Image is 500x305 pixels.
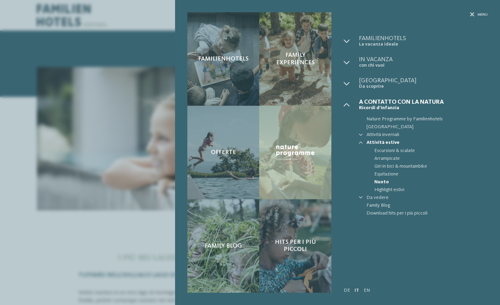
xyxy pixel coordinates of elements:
span: Nature Programme by Familienhotels [GEOGRAPHIC_DATA] [366,115,488,131]
span: con chi vuoi [359,63,488,68]
a: EN [364,288,370,293]
a: Giri in bici & mountainbike [374,163,488,170]
a: Arrampicate [374,155,488,163]
span: Family experiences [265,52,325,66]
img: Nature Programme [275,143,316,162]
a: Hotel con piscina nelle Dolomiti Familienhotels [187,12,260,106]
span: Ricordi d’infanzia [359,105,488,111]
a: Download hits per i più piccoli [359,209,488,217]
a: A contatto con la natura Ricordi d’infanzia [359,99,488,111]
a: Equitazione [374,170,488,178]
a: DE [344,288,350,293]
span: In vacanza [359,56,488,63]
span: [GEOGRAPHIC_DATA] [359,78,488,84]
a: Hotel con piscina nelle Dolomiti Offerte [187,106,260,199]
a: Family Blog [359,202,488,209]
span: Menu [478,12,488,17]
a: Familienhotels La vacanza ideale [359,35,488,47]
a: Attività invernali [366,131,487,139]
span: Familienhotels [198,55,249,63]
a: Da vedere [366,194,487,202]
span: Familienhotels [359,35,488,41]
span: La vacanza ideale [359,41,488,47]
a: Hotel con piscina nelle Dolomiti Family Blog [187,199,260,293]
span: Download hits per i più piccoli [366,209,488,217]
a: [GEOGRAPHIC_DATA] Da scoprire [359,78,488,89]
span: Hits per i più piccoli [265,239,325,253]
a: In vacanza con chi vuoi [359,56,488,68]
a: Hotel con piscina nelle Dolomiti Family experiences [259,12,331,106]
a: Hotel con piscina nelle Dolomiti Hits per i più piccoli [259,199,331,293]
a: IT [355,288,359,293]
a: Attività estive [366,139,487,147]
a: Highlight estivi [374,186,488,194]
a: Nuoto [374,178,488,186]
a: Nature Programme by Familienhotels [GEOGRAPHIC_DATA] [359,115,488,131]
a: Hotel con piscina nelle Dolomiti Nature Programme [259,106,331,199]
a: Escursioni & scalate [374,147,488,155]
span: Offerte [211,149,236,156]
span: A contatto con la natura [359,99,488,105]
span: Family Blog [205,242,242,250]
span: Da scoprire [359,84,488,89]
span: Family Blog [366,202,488,209]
